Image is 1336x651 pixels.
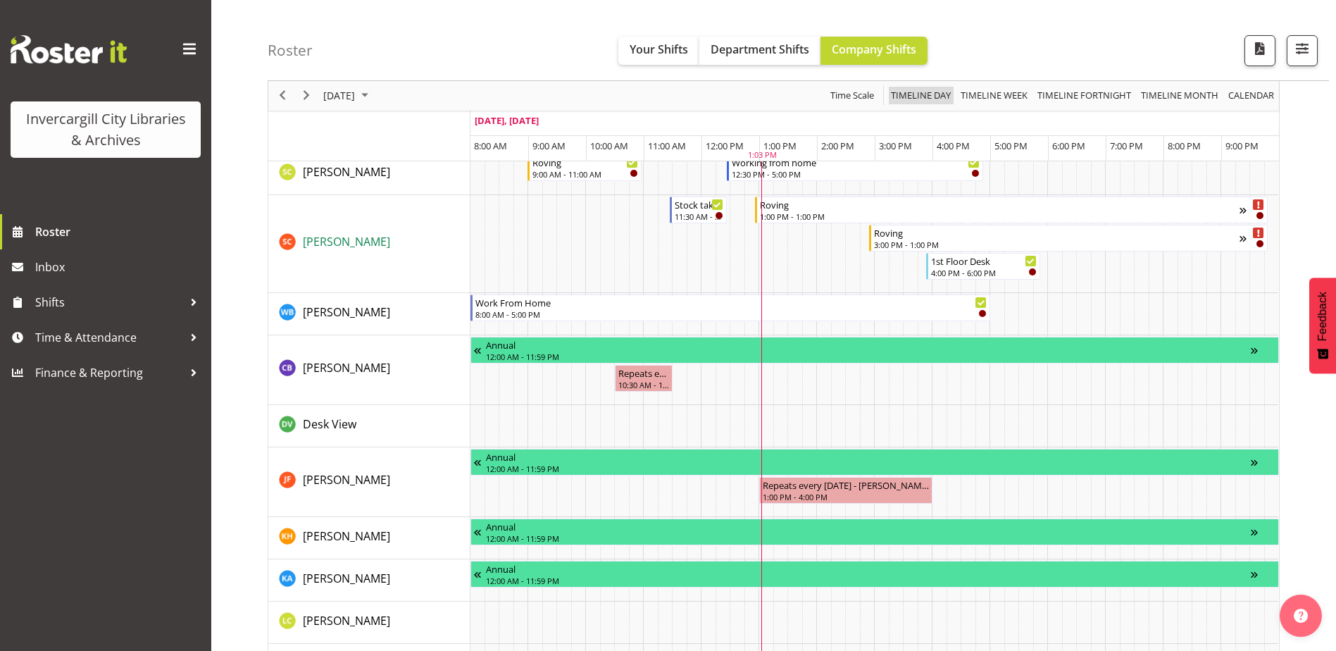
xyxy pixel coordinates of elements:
[618,379,669,390] div: 10:30 AM - 11:30 AM
[486,463,1251,474] div: 12:00 AM - 11:59 PM
[486,575,1251,586] div: 12:00 AM - 11:59 PM
[303,164,390,180] span: [PERSON_NAME]
[670,197,727,223] div: Serena Casey"s event - Stock taking Begin From Tuesday, September 23, 2025 at 11:30:00 AM GMT+12:...
[268,195,470,293] td: Serena Casey resource
[727,154,983,181] div: Samuel Carter"s event - Working from home Begin From Tuesday, September 23, 2025 at 12:30:00 PM G...
[486,449,1251,464] div: Annual
[869,225,1268,252] div: Serena Casey"s event - Roving Begin From Tuesday, September 23, 2025 at 3:00:00 PM GMT+12:00 Ends...
[732,168,980,180] div: 12:30 PM - 5:00 PM
[760,211,1240,222] div: 1:00 PM - 1:00 PM
[475,295,987,309] div: Work From Home
[1036,87,1132,105] span: Timeline Fortnight
[475,309,987,320] div: 8:00 AM - 5:00 PM
[1309,278,1336,373] button: Feedback - Show survey
[732,155,980,169] div: Working from home
[1287,35,1318,66] button: Filter Shifts
[303,360,390,376] span: [PERSON_NAME]
[763,139,797,152] span: 1:00 PM
[763,478,929,492] div: Repeats every [DATE] - [PERSON_NAME]
[303,304,390,320] span: [PERSON_NAME]
[1227,87,1275,105] span: calendar
[527,154,642,181] div: Samuel Carter"s event - Roving Begin From Tuesday, September 23, 2025 at 9:00:00 AM GMT+12:00 End...
[763,491,929,502] div: 1:00 PM - 4:00 PM
[760,197,1240,211] div: Roving
[931,254,1037,268] div: 1st Floor Desk
[1139,87,1221,105] button: Timeline Month
[303,613,390,628] span: [PERSON_NAME]
[470,449,1279,476] div: Joanne Forbes"s event - Annual Begin From Monday, September 22, 2025 at 12:00:00 AM GMT+12:00 End...
[303,234,390,249] span: [PERSON_NAME]
[303,163,390,180] a: [PERSON_NAME]
[1140,87,1220,105] span: Timeline Month
[303,233,390,250] a: [PERSON_NAME]
[303,359,390,376] a: [PERSON_NAME]
[994,139,1028,152] span: 5:00 PM
[1110,139,1143,152] span: 7:00 PM
[303,612,390,629] a: [PERSON_NAME]
[618,366,669,380] div: Repeats every [DATE] - [PERSON_NAME]
[474,139,507,152] span: 8:00 AM
[475,114,539,127] span: [DATE], [DATE]
[532,139,566,152] span: 9:00 AM
[648,139,686,152] span: 11:00 AM
[1052,139,1085,152] span: 6:00 PM
[699,37,820,65] button: Department Shifts
[318,81,377,111] div: September 23, 2025
[748,150,777,162] div: 1:03 PM
[590,139,628,152] span: 10:00 AM
[35,362,183,383] span: Finance & Reporting
[25,108,187,151] div: Invercargill City Libraries & Archives
[268,405,470,447] td: Desk View resource
[322,87,356,105] span: [DATE]
[759,477,932,504] div: Joanne Forbes"s event - Repeats every tuesday - Joanne Forbes Begin From Tuesday, September 23, 2...
[268,335,470,405] td: Chris Broad resource
[711,42,809,57] span: Department Shifts
[1244,35,1275,66] button: Download a PDF of the roster for the current day
[931,267,1037,278] div: 4:00 PM - 6:00 PM
[820,37,928,65] button: Company Shifts
[926,253,1040,280] div: Serena Casey"s event - 1st Floor Desk Begin From Tuesday, September 23, 2025 at 4:00:00 PM GMT+12...
[303,304,390,321] a: [PERSON_NAME]
[268,517,470,559] td: Kaela Harley resource
[268,42,313,58] h4: Roster
[532,168,638,180] div: 9:00 AM - 11:00 AM
[937,139,970,152] span: 4:00 PM
[889,87,952,105] span: Timeline Day
[1035,87,1134,105] button: Fortnight
[268,153,470,195] td: Samuel Carter resource
[832,42,916,57] span: Company Shifts
[486,337,1251,352] div: Annual
[470,561,1279,588] div: Kathy Aloniu"s event - Annual Begin From Sunday, September 21, 2025 at 12:00:00 AM GMT+12:00 Ends...
[268,293,470,335] td: Willem Burger resource
[874,225,1240,240] div: Roving
[273,87,292,105] button: Previous
[829,87,875,105] span: Time Scale
[486,351,1251,362] div: 12:00 AM - 11:59 PM
[35,256,204,278] span: Inbox
[1316,292,1329,341] span: Feedback
[303,416,356,432] span: Desk View
[303,472,390,488] span: [PERSON_NAME]
[470,337,1279,364] div: Chris Broad"s event - Annual Begin From Monday, September 15, 2025 at 12:00:00 AM GMT+12:00 Ends ...
[1226,87,1277,105] button: Month
[303,471,390,488] a: [PERSON_NAME]
[297,87,316,105] button: Next
[874,239,1240,250] div: 3:00 PM - 1:00 PM
[35,292,183,313] span: Shifts
[35,221,204,242] span: Roster
[470,519,1279,545] div: Kaela Harley"s event - Annual Begin From Monday, September 22, 2025 at 12:00:00 AM GMT+12:00 Ends...
[1294,609,1308,623] img: help-xxl-2.png
[268,447,470,517] td: Joanne Forbes resource
[1168,139,1201,152] span: 8:00 PM
[303,416,356,433] a: Desk View
[270,81,294,111] div: previous period
[889,87,954,105] button: Timeline Day
[532,155,638,169] div: Roving
[486,533,1251,544] div: 12:00 AM - 11:59 PM
[828,87,877,105] button: Time Scale
[879,139,912,152] span: 3:00 PM
[470,294,990,321] div: Willem Burger"s event - Work From Home Begin From Tuesday, September 23, 2025 at 8:00:00 AM GMT+1...
[303,571,390,586] span: [PERSON_NAME]
[706,139,744,152] span: 12:00 PM
[1225,139,1259,152] span: 9:00 PM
